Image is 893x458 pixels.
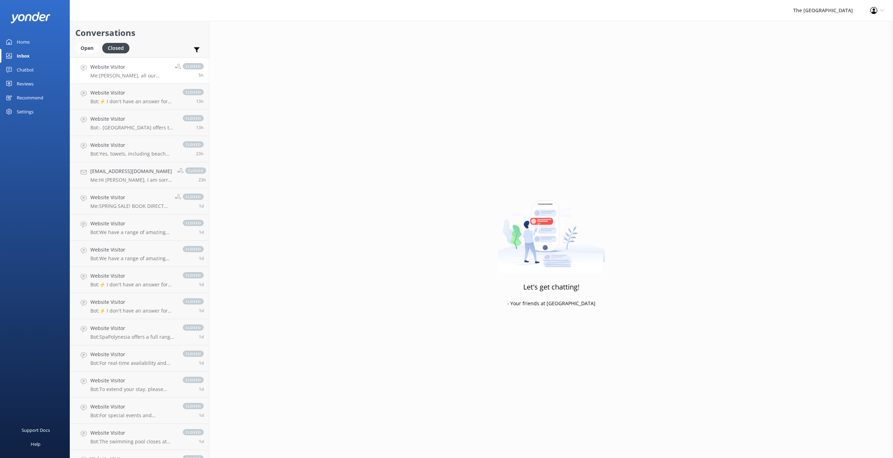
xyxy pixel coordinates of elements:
div: Reviews [17,77,33,91]
h4: Website Visitor [90,141,176,149]
span: Oct 09 2025 07:43pm (UTC -10:00) Pacific/Honolulu [196,125,204,130]
span: closed [183,272,204,278]
span: closed [185,167,206,174]
a: Website VisitorBot:We have a range of amazing rooms for you to choose from. The best way to help ... [70,241,209,267]
p: Bot: The swimming pool closes at 8pm. [90,438,176,445]
a: Website VisitorBot:To extend your stay, please email [EMAIL_ADDRESS][DOMAIN_NAME] for assistance.... [70,371,209,398]
span: Oct 08 2025 10:44pm (UTC -10:00) Pacific/Honolulu [199,281,204,287]
span: closed [183,89,204,95]
div: Settings [17,105,33,119]
h4: Website Visitor [90,351,176,358]
p: Bot: - [GEOGRAPHIC_DATA] offers two tennis courts for in-house guests. Equipment can be booked at... [90,125,176,131]
div: Home [17,35,30,49]
h4: Website Visitor [90,272,176,280]
span: Oct 08 2025 08:02pm (UTC -10:00) Pacific/Honolulu [199,360,204,366]
span: Oct 09 2025 10:01am (UTC -10:00) Pacific/Honolulu [196,151,204,157]
p: Bot: We have a range of amazing rooms for you to choose from. The best way to help you decide on ... [90,255,176,262]
span: Oct 09 2025 08:37am (UTC -10:00) Pacific/Honolulu [199,229,204,235]
a: [EMAIL_ADDRESS][DOMAIN_NAME]Me:Hi [PERSON_NAME], I am sorry to hear if you didnt get ay response ... [70,162,209,188]
h2: Conversations [75,26,204,39]
h4: Website Visitor [90,115,176,123]
a: Website VisitorBot:We have a range of amazing rooms for you to choose from. The best way to help ... [70,215,209,241]
p: Bot: Yes, towels, including beach towels, are complimentary for in-house guests. Beach towels can... [90,151,176,157]
h4: Website Visitor [90,324,176,332]
p: - Your friends at [GEOGRAPHIC_DATA] [507,300,595,307]
div: Chatbot [17,63,34,77]
span: closed [183,141,204,148]
span: closed [183,298,204,305]
a: Open [75,44,102,52]
span: closed [183,220,204,226]
span: Oct 08 2025 04:50pm (UTC -10:00) Pacific/Honolulu [199,438,204,444]
p: Bot: ⚡ I don't have an answer for that in my knowledge base. Please try and rephrase your questio... [90,281,176,288]
a: Website VisitorBot:- [GEOGRAPHIC_DATA] offers two tennis courts for in-house guests. Equipment ca... [70,110,209,136]
span: Oct 08 2025 05:36pm (UTC -10:00) Pacific/Honolulu [199,386,204,392]
h4: Website Visitor [90,194,170,201]
p: Bot: ⚡ I don't have an answer for that in my knowledge base. Please try and rephrase your questio... [90,98,176,105]
h4: Website Visitor [90,298,176,306]
div: Help [31,437,40,451]
div: Recommend [17,91,43,105]
div: Inbox [17,49,30,63]
h4: Website Visitor [90,220,176,227]
p: Bot: To extend your stay, please email [EMAIL_ADDRESS][DOMAIN_NAME] for assistance. [90,386,176,392]
span: Oct 10 2025 04:07am (UTC -10:00) Pacific/Honolulu [198,72,204,78]
a: Website VisitorMe:SPRING SALE! BOOK DIRECT FOR 30% OFF! 🌟 KIDS + TURTLES = JOY! 💙 💕30% OFF WHEN Y... [70,188,209,215]
img: artwork of a man stealing a conversation from at giant smartphone [497,186,605,273]
span: closed [183,246,204,252]
span: Oct 08 2025 10:39pm (UTC -10:00) Pacific/Honolulu [199,308,204,314]
p: Me: Hi [PERSON_NAME], I am sorry to hear if you didnt get ay response from our HR Team. The best ... [90,177,172,183]
span: Oct 09 2025 08:06pm (UTC -10:00) Pacific/Honolulu [196,98,204,104]
h4: Website Visitor [90,89,176,97]
span: closed [183,324,204,331]
h4: Website Visitor [90,429,176,437]
a: Closed [102,44,133,52]
span: closed [183,351,204,357]
h4: Website Visitor [90,403,176,411]
a: Website VisitorBot:The swimming pool closes at 8pm.closed1d [70,424,209,450]
span: closed [183,403,204,409]
h4: Website Visitor [90,63,170,71]
p: Bot: ⚡ I don't have an answer for that in my knowledge base. Please try and rephrase your questio... [90,308,176,314]
a: Website VisitorBot:For special events and occasions, please email our team at [EMAIL_ADDRESS][DOM... [70,398,209,424]
span: closed [183,63,204,69]
p: Bot: SpaPolynesia offers a full range of spa treatments at The [GEOGRAPHIC_DATA]. The spa is open... [90,334,176,340]
div: Support Docs [22,423,50,437]
h4: [EMAIL_ADDRESS][DOMAIN_NAME] [90,167,172,175]
p: Bot: For special events and occasions, please email our team at [EMAIL_ADDRESS][DOMAIN_NAME]. [90,412,176,419]
a: Website VisitorBot:⚡ I don't have an answer for that in my knowledge base. Please try and rephras... [70,267,209,293]
span: closed [183,194,204,200]
span: closed [183,377,204,383]
h4: Website Visitor [90,246,176,254]
span: closed [183,115,204,121]
p: Me: SPRING SALE! BOOK DIRECT FOR 30% OFF! 🌟 KIDS + TURTLES = JOY! 💙 💕30% OFF WHEN YOU BOOK DIRECT... [90,203,170,209]
a: Website VisitorBot:For real-time availability and accommodation bookings, please visit [URL][DOMA... [70,345,209,371]
div: Open [75,43,99,53]
p: Bot: For real-time availability and accommodation bookings, please visit [URL][DOMAIN_NAME]. If y... [90,360,176,366]
a: Website VisitorMe:[PERSON_NAME], all our rooms comes with free WIFI. Please feel free to reach ou... [70,58,209,84]
div: Closed [102,43,129,53]
span: Oct 08 2025 11:32pm (UTC -10:00) Pacific/Honolulu [199,255,204,261]
h3: Let's get chatting! [523,281,579,293]
span: closed [183,429,204,435]
a: Website VisitorBot:SpaPolynesia offers a full range of spa treatments at The [GEOGRAPHIC_DATA]. T... [70,319,209,345]
a: Website VisitorBot:Yes, towels, including beach towels, are complimentary for in-house guests. Be... [70,136,209,162]
p: Bot: We have a range of amazing rooms for you to choose from. The best way to help you decide on ... [90,229,176,235]
p: Me: [PERSON_NAME], all our rooms comes with free WIFI. Please feel free to reach out if you have ... [90,73,170,79]
img: yonder-white-logo.png [10,12,51,23]
span: Oct 09 2025 09:14am (UTC -10:00) Pacific/Honolulu [198,177,206,183]
span: Oct 08 2025 05:11pm (UTC -10:00) Pacific/Honolulu [199,412,204,418]
span: Oct 08 2025 10:27pm (UTC -10:00) Pacific/Honolulu [199,334,204,340]
a: Website VisitorBot:⚡ I don't have an answer for that in my knowledge base. Please try and rephras... [70,84,209,110]
span: Oct 09 2025 08:41am (UTC -10:00) Pacific/Honolulu [199,203,204,209]
h4: Website Visitor [90,377,176,384]
a: Website VisitorBot:⚡ I don't have an answer for that in my knowledge base. Please try and rephras... [70,293,209,319]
